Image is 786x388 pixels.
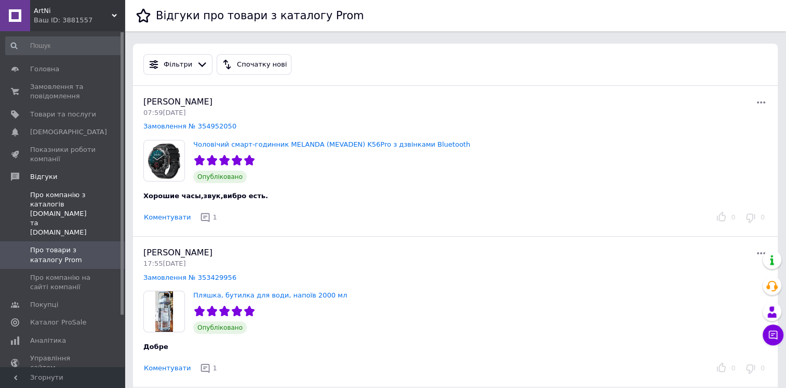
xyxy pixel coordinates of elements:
span: Управління сайтом [30,354,96,372]
button: Спочатку нові [217,54,291,75]
span: Добре [143,343,168,351]
span: Про компанію з каталогів [DOMAIN_NAME] та [DOMAIN_NAME] [30,190,96,238]
span: 1 [212,364,217,372]
span: 07:59[DATE] [143,109,185,117]
input: Пошук [5,36,123,55]
a: Замовлення № 354952050 [143,122,236,130]
span: Товари та послуги [30,110,96,119]
span: Опубліковано [193,171,247,183]
button: Фільтри [143,54,212,75]
span: Покупці [30,300,58,309]
img: Чоловічий смарт-годинник MELANDA (MEVADEN) K56Pro з дзвінками Bluetooth [144,140,184,181]
button: Коментувати [143,363,191,374]
span: Головна [30,64,59,74]
span: Про товари з каталогу Prom [30,245,96,264]
span: [PERSON_NAME] [143,97,212,107]
button: 1 [197,360,221,377]
button: Коментувати [143,212,191,223]
span: Хорошие часы,звук,вибро есть. [143,192,268,200]
span: 1 [212,213,217,221]
span: Про компанію на сайті компанії [30,273,96,292]
span: [PERSON_NAME] [143,248,212,257]
span: Відгуки [30,172,57,182]
button: 1 [197,210,221,226]
span: ArtNi [34,6,112,16]
span: Замовлення та повідомлення [30,82,96,101]
div: Спочатку нові [235,59,289,70]
a: Пляшка, бутилка для води, напоїв 2000 мл [193,291,347,299]
a: Замовлення № 353429956 [143,274,236,281]
span: Показники роботи компанії [30,145,96,164]
button: Чат з покупцем [763,325,783,345]
span: Опубліковано [193,321,247,334]
h1: Відгуки про товари з каталогу Prom [156,9,364,22]
div: Ваш ID: 3881557 [34,16,125,25]
span: [DEMOGRAPHIC_DATA] [30,127,107,137]
a: Чоловічий смарт-годинник MELANDA (MEVADEN) K56Pro з дзвінками Bluetooth [193,140,470,148]
img: Пляшка, бутилка для води, напоїв 2000 мл [144,291,184,332]
span: Аналітика [30,336,66,345]
span: 17:55[DATE] [143,260,185,267]
div: Фільтри [162,59,194,70]
span: Каталог ProSale [30,318,86,327]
